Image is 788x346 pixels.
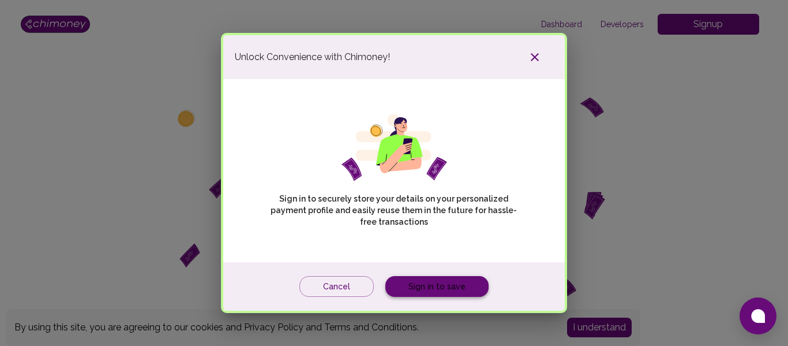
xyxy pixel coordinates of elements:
p: Sign in to securely store your details on your personalized payment profile and easily reuse them... [263,193,524,228]
button: Cancel [299,276,374,297]
span: Unlock Convenience with Chimoney! [235,50,390,64]
img: girl phone svg [342,114,447,181]
a: Sign in to save [385,276,489,297]
button: Open chat window [740,297,776,334]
